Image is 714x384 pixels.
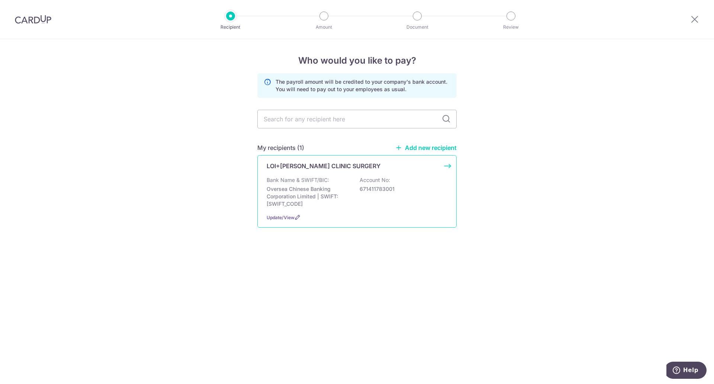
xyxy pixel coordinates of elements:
h5: My recipients (1) [257,143,304,152]
p: The payroll amount will be credited to your company's bank account. You will need to pay out to y... [276,78,450,93]
a: Update/View [267,215,295,220]
input: Search for any recipient here [257,110,457,128]
p: 671411783001 [360,185,443,193]
p: LOI+[PERSON_NAME] CLINIC SURGERY [267,161,380,170]
img: CardUp [15,15,51,24]
p: Bank Name & SWIFT/BIC: [267,176,329,184]
p: Oversea Chinese Banking Corporation Limited | SWIFT: [SWIFT_CODE] [267,185,350,208]
a: Add new recipient [395,144,457,151]
p: Recipient [203,23,258,31]
p: Document [390,23,445,31]
p: Account No: [360,176,390,184]
p: Review [483,23,538,31]
h4: Who would you like to pay? [257,54,457,67]
p: Amount [296,23,351,31]
iframe: Opens a widget where you can find more information [666,362,707,380]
